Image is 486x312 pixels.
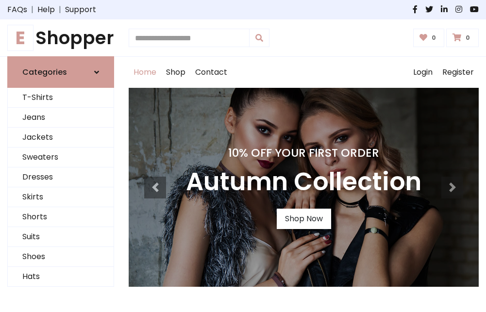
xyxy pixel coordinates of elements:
[27,4,37,16] span: |
[186,146,421,160] h4: 10% Off Your First Order
[8,167,114,187] a: Dresses
[22,67,67,77] h6: Categories
[129,57,161,88] a: Home
[7,25,34,51] span: E
[7,4,27,16] a: FAQs
[463,33,472,42] span: 0
[408,57,437,88] a: Login
[8,148,114,167] a: Sweaters
[161,57,190,88] a: Shop
[413,29,445,47] a: 0
[186,167,421,197] h3: Autumn Collection
[7,27,114,49] h1: Shopper
[437,57,479,88] a: Register
[8,247,114,267] a: Shoes
[8,187,114,207] a: Skirts
[446,29,479,47] a: 0
[8,267,114,287] a: Hats
[8,108,114,128] a: Jeans
[7,27,114,49] a: EShopper
[429,33,438,42] span: 0
[277,209,331,229] a: Shop Now
[55,4,65,16] span: |
[8,88,114,108] a: T-Shirts
[8,207,114,227] a: Shorts
[37,4,55,16] a: Help
[8,128,114,148] a: Jackets
[65,4,96,16] a: Support
[8,227,114,247] a: Suits
[7,56,114,88] a: Categories
[190,57,232,88] a: Contact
